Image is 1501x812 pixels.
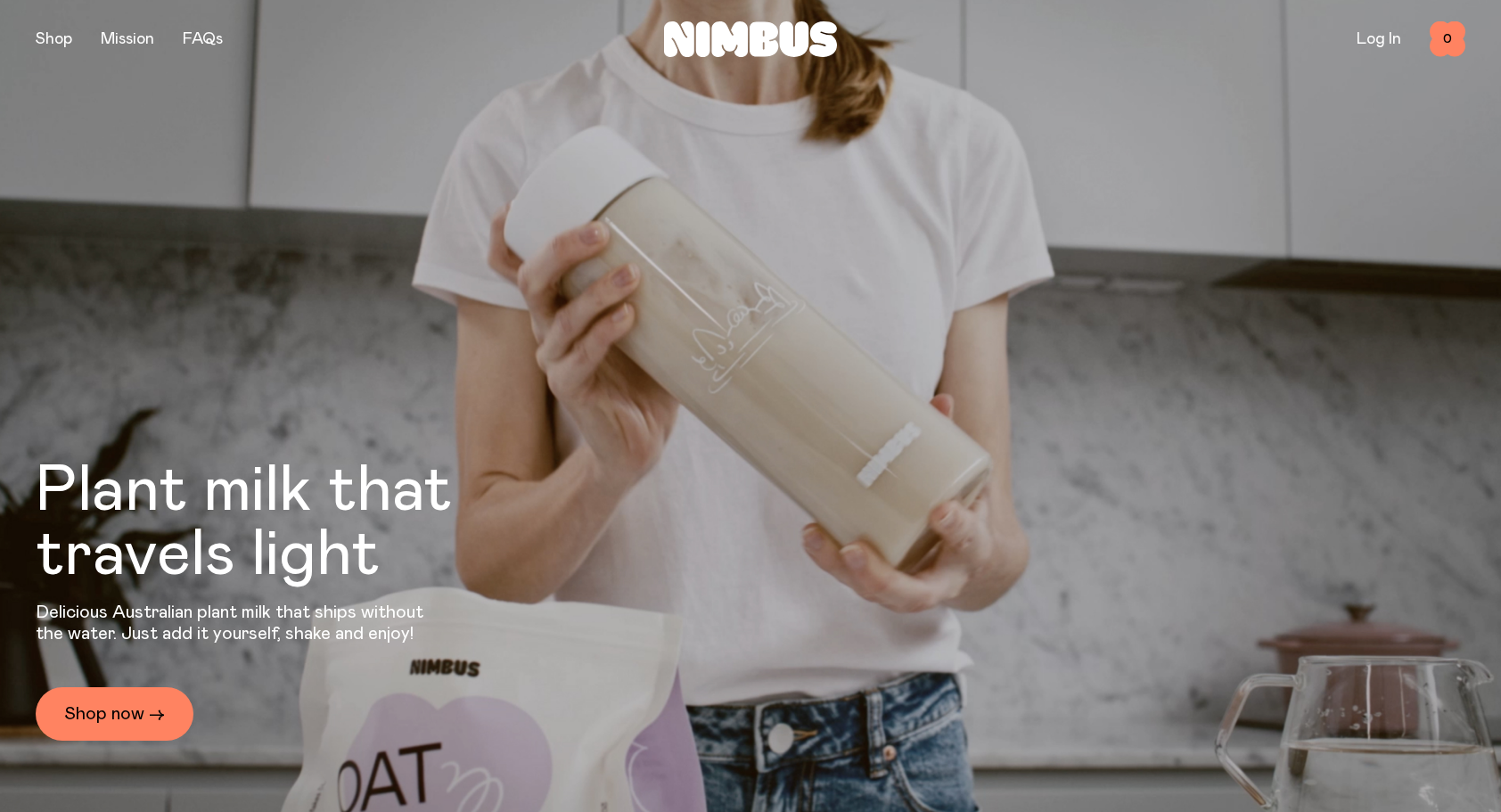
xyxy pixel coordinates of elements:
[1357,31,1401,47] a: Log In
[36,459,549,587] h1: Plant milk that travels light
[36,602,435,644] p: Delicious Australian plant milk that ships without the water. Just add it yourself, shake and enjoy!
[36,687,193,741] a: Shop now →
[101,31,154,47] a: Mission
[1430,21,1465,57] button: 0
[183,31,223,47] a: FAQs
